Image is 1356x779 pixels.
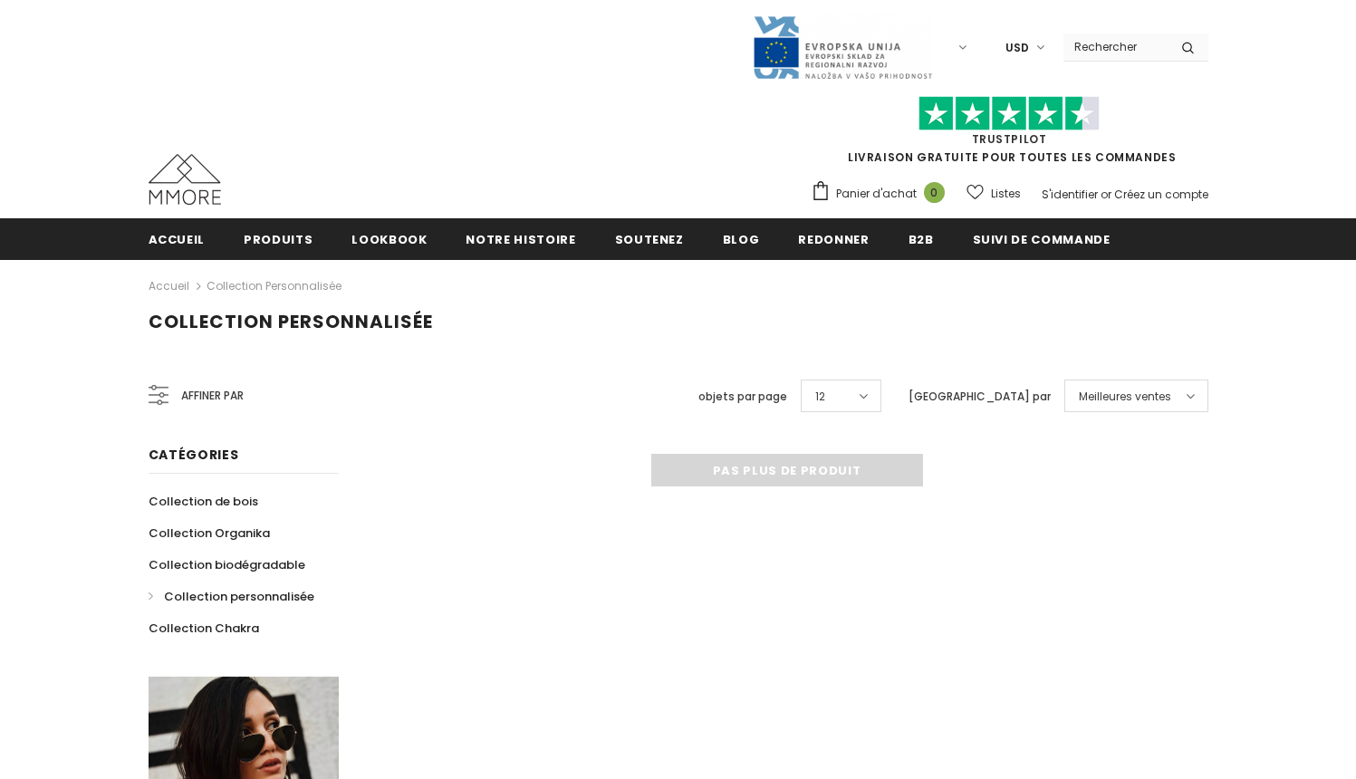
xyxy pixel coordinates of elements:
[909,218,934,259] a: B2B
[973,231,1111,248] span: Suivi de commande
[1101,187,1111,202] span: or
[149,231,206,248] span: Accueil
[164,588,314,605] span: Collection personnalisée
[207,278,341,293] a: Collection personnalisée
[351,218,427,259] a: Lookbook
[973,218,1111,259] a: Suivi de commande
[967,178,1021,209] a: Listes
[615,218,684,259] a: soutenez
[149,275,189,297] a: Accueil
[798,231,869,248] span: Redonner
[698,388,787,406] label: objets par page
[149,446,239,464] span: Catégories
[752,39,933,54] a: Javni Razpis
[351,231,427,248] span: Lookbook
[909,388,1051,406] label: [GEOGRAPHIC_DATA] par
[723,231,760,248] span: Blog
[149,486,258,517] a: Collection de bois
[924,182,945,203] span: 0
[811,104,1208,165] span: LIVRAISON GRATUITE POUR TOUTES LES COMMANDES
[149,517,270,549] a: Collection Organika
[149,154,221,205] img: Cas MMORE
[1005,39,1029,57] span: USD
[149,493,258,510] span: Collection de bois
[811,180,954,207] a: Panier d'achat 0
[972,131,1047,147] a: TrustPilot
[466,231,575,248] span: Notre histoire
[836,185,917,203] span: Panier d'achat
[149,549,305,581] a: Collection biodégradable
[244,218,313,259] a: Produits
[149,581,314,612] a: Collection personnalisée
[149,524,270,542] span: Collection Organika
[1042,187,1098,202] a: S'identifier
[244,231,313,248] span: Produits
[752,14,933,81] img: Javni Razpis
[466,218,575,259] a: Notre histoire
[615,231,684,248] span: soutenez
[723,218,760,259] a: Blog
[1114,187,1208,202] a: Créez un compte
[909,231,934,248] span: B2B
[149,309,433,334] span: Collection personnalisée
[1063,34,1168,60] input: Search Site
[149,218,206,259] a: Accueil
[1079,388,1171,406] span: Meilleures ventes
[918,96,1100,131] img: Faites confiance aux étoiles pilotes
[815,388,825,406] span: 12
[798,218,869,259] a: Redonner
[149,612,259,644] a: Collection Chakra
[149,556,305,573] span: Collection biodégradable
[181,386,244,406] span: Affiner par
[149,620,259,637] span: Collection Chakra
[991,185,1021,203] span: Listes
